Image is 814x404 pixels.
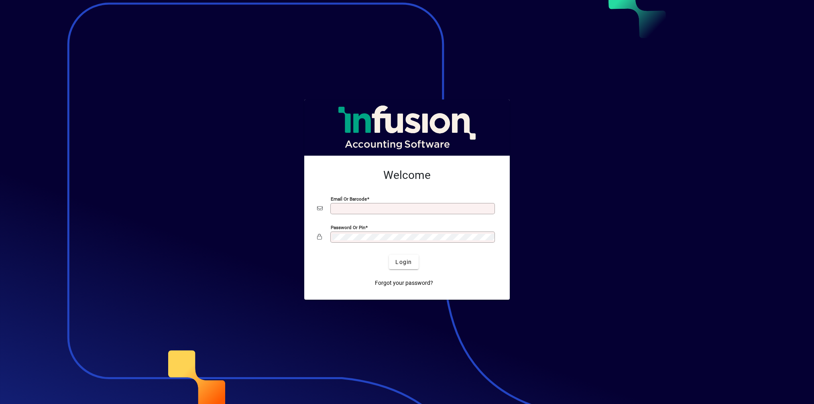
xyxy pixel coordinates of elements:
span: Forgot your password? [375,279,433,287]
button: Login [389,255,418,269]
mat-label: Email or Barcode [331,196,367,202]
mat-label: Password or Pin [331,225,365,230]
a: Forgot your password? [372,276,436,290]
h2: Welcome [317,169,497,182]
span: Login [395,258,412,266]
